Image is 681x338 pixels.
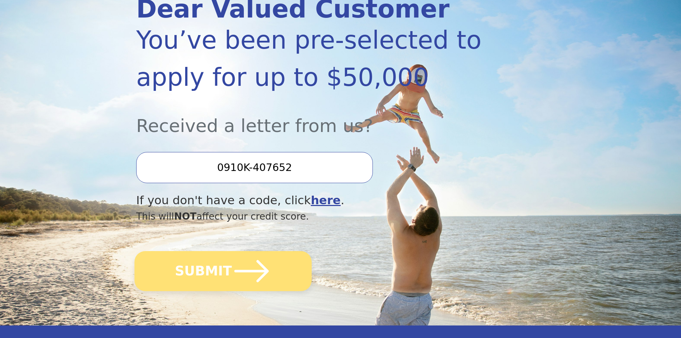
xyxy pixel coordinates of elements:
button: SUBMIT [134,251,312,291]
input: Enter your Offer Code: [136,152,373,183]
a: here [311,194,341,207]
div: You’ve been pre-selected to apply for up to $50,000 [136,21,484,96]
div: This will affect your credit score. [136,209,484,224]
div: If you don't have a code, click . [136,192,484,209]
div: Received a letter from us? [136,96,484,139]
span: NOT [174,211,197,222]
